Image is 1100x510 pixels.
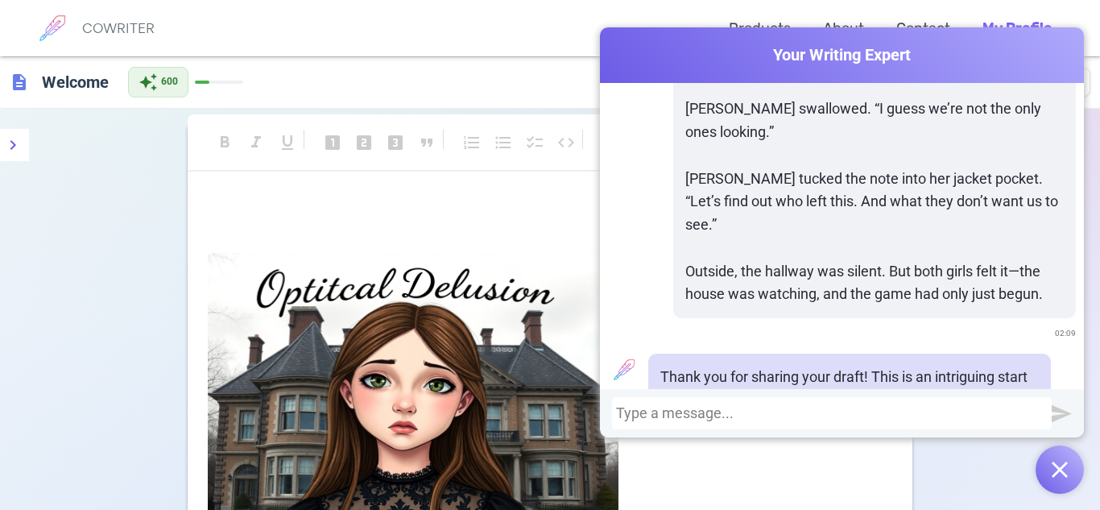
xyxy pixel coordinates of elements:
span: checklist [525,133,544,152]
span: code [556,133,576,152]
span: format_italic [246,133,266,152]
span: auto_awesome [139,73,158,92]
a: My Profile [982,5,1052,52]
span: looks_two [354,133,374,152]
img: Send [1052,404,1072,424]
span: format_underlined [278,133,297,152]
span: looks_3 [386,133,405,152]
b: My Profile [982,19,1052,37]
span: format_bold [215,133,234,152]
span: description [10,73,29,92]
p: [PERSON_NAME] tucked the note into her jacket pocket. “Let’s find out who left this. And what the... [685,168,1064,237]
img: Open chat [1052,462,1068,478]
a: Products [729,5,791,52]
a: About [823,5,864,52]
p: Outside, the hallway was silent. But both girls felt it—the house was watching, and the game had ... [685,260,1064,307]
span: format_quote [417,133,436,152]
span: 600 [161,74,178,90]
span: 02:09 [1055,322,1076,346]
span: Your Writing Expert [600,44,1084,67]
span: format_list_bulleted [494,133,513,152]
span: looks_one [323,133,342,152]
p: Thank you for sharing your draft! This is an intriguing start to your mystery novel. Here are som... [660,366,1039,435]
img: brand logo [32,8,72,48]
p: [PERSON_NAME] swallowed. “I guess we’re not the only ones looking.” [685,97,1064,144]
img: profile [608,354,640,386]
h6: Click to edit title [35,66,115,98]
h6: COWRITER [82,21,155,35]
span: format_list_numbered [462,133,482,152]
a: Contact [896,5,950,52]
